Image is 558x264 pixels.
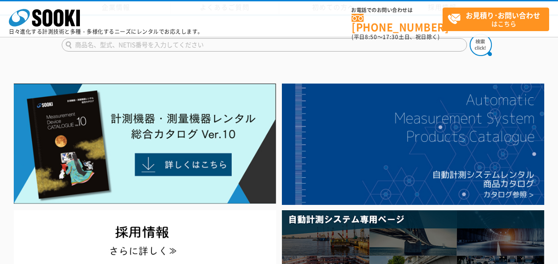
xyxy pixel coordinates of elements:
p: 日々進化する計測技術と多種・多様化するニーズにレンタルでお応えします。 [9,29,203,34]
span: はこちら [447,8,549,30]
span: お電話でのお問い合わせは [352,8,443,13]
span: (平日 ～ 土日、祝日除く) [352,33,439,41]
span: 8:50 [365,33,377,41]
input: 商品名、型式、NETIS番号を入力してください [62,38,467,52]
strong: お見積り･お問い合わせ [466,10,540,20]
span: 17:30 [383,33,399,41]
a: [PHONE_NUMBER] [352,14,443,32]
img: btn_search.png [470,34,492,56]
a: お見積り･お問い合わせはこちら [443,8,549,31]
img: Catalog Ver10 [14,84,276,204]
img: 自動計測システムカタログ [282,84,544,205]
